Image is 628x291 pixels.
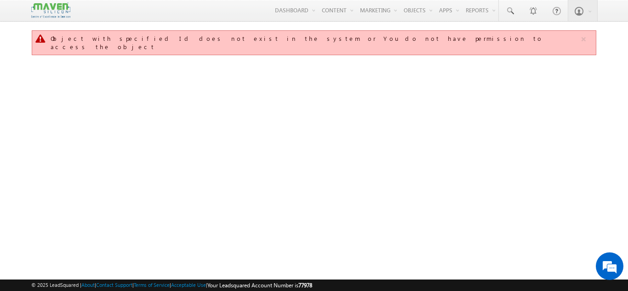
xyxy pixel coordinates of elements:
[207,282,312,289] span: Your Leadsquared Account Number is
[96,282,132,288] a: Contact Support
[31,281,312,290] span: © 2025 LeadSquared | | | | |
[31,2,70,18] img: Custom Logo
[81,282,95,288] a: About
[298,282,312,289] span: 77978
[171,282,206,288] a: Acceptable Use
[51,34,579,51] div: Object with specified Id does not exist in the system or You do not have permission to access the...
[134,282,170,288] a: Terms of Service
